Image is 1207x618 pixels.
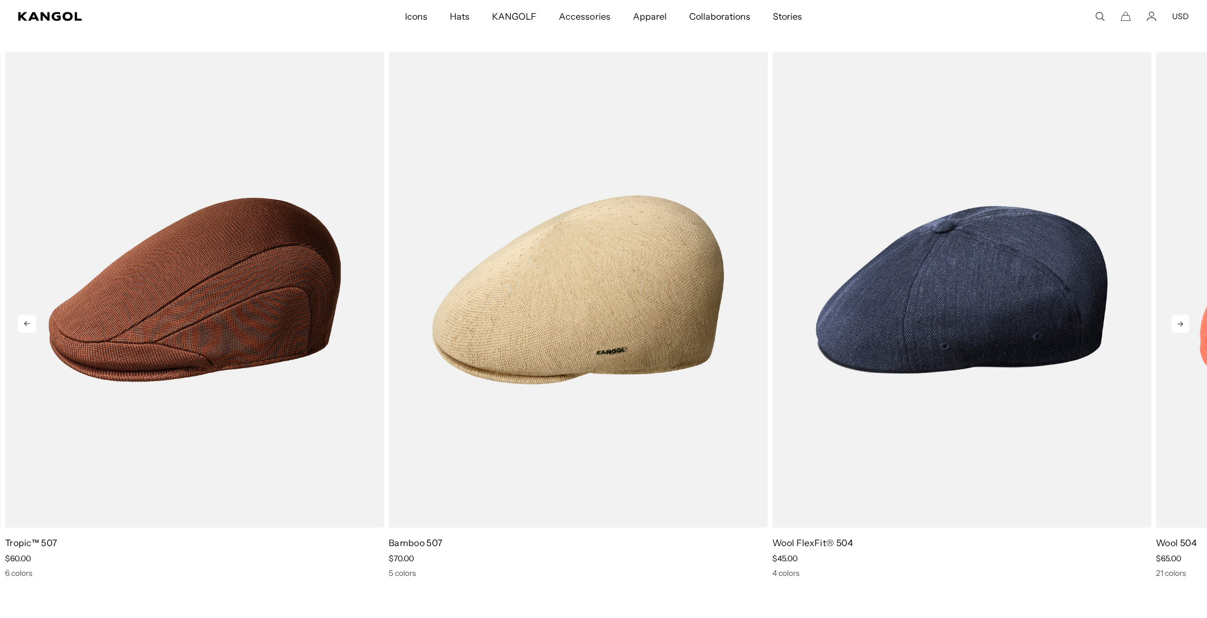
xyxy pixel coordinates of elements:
[384,52,768,578] div: 5 of 5
[1156,553,1181,564] span: $65.00
[5,568,384,578] div: 6 colors
[1,52,384,578] div: 4 of 5
[5,553,31,564] span: $60.00
[772,553,798,564] span: $45.00
[1172,11,1189,21] button: USD
[1146,11,1156,21] a: Account
[5,52,384,528] img: Tropic™ 507
[1121,11,1131,21] button: Cart
[389,537,443,548] a: Bamboo 507
[772,52,1151,528] img: Wool FlexFit® 504
[5,537,58,548] a: Tropic™ 507
[389,568,768,578] div: 5 colors
[772,568,1151,578] div: 4 colors
[772,537,853,548] a: Wool FlexFit® 504
[389,52,768,528] img: Bamboo 507
[389,553,414,564] span: $70.00
[768,52,1151,578] div: 1 of 5
[1095,11,1105,21] summary: Search here
[18,12,268,21] a: Kangol
[1156,537,1197,548] a: Wool 504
